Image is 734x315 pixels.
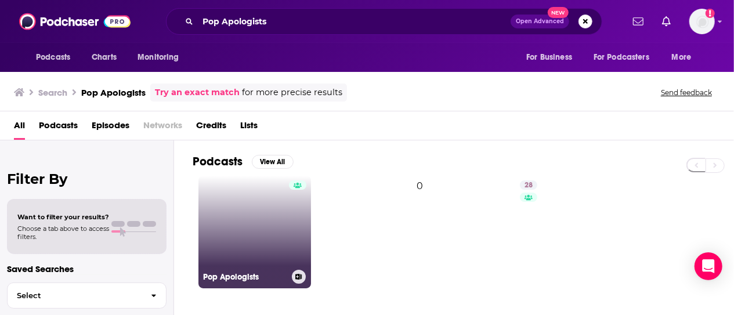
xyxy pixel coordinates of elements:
[36,49,70,66] span: Podcasts
[8,292,142,299] span: Select
[586,46,666,68] button: open menu
[672,49,692,66] span: More
[706,9,715,18] svg: Add a profile image
[19,10,131,32] img: Podchaser - Follow, Share and Rate Podcasts
[155,86,240,99] a: Try an exact match
[526,49,572,66] span: For Business
[518,46,587,68] button: open menu
[657,88,715,97] button: Send feedback
[84,46,124,68] a: Charts
[92,49,117,66] span: Charts
[17,213,109,221] span: Want to filter your results?
[129,46,194,68] button: open menu
[548,7,569,18] span: New
[432,176,545,288] a: 28
[166,8,602,35] div: Search podcasts, credits, & more...
[17,225,109,241] span: Choose a tab above to access filters.
[198,176,311,288] a: Pop Apologists
[240,116,258,140] a: Lists
[143,116,182,140] span: Networks
[7,263,167,274] p: Saved Searches
[7,171,167,187] h2: Filter By
[628,12,648,31] a: Show notifications dropdown
[689,9,715,34] button: Show profile menu
[81,87,146,98] h3: Pop Apologists
[516,19,564,24] span: Open Advanced
[689,9,715,34] span: Logged in as hannah.bishop
[38,87,67,98] h3: Search
[689,9,715,34] img: User Profile
[193,154,243,169] h2: Podcasts
[520,180,537,190] a: 28
[511,15,569,28] button: Open AdvancedNew
[28,46,85,68] button: open menu
[196,116,226,140] a: Credits
[525,180,533,191] span: 28
[92,116,129,140] a: Episodes
[7,283,167,309] button: Select
[252,155,294,169] button: View All
[417,180,423,284] div: 0
[316,176,428,288] a: 0
[695,252,722,280] div: Open Intercom Messenger
[138,49,179,66] span: Monitoring
[39,116,78,140] a: Podcasts
[193,154,294,169] a: PodcastsView All
[657,12,675,31] a: Show notifications dropdown
[203,272,287,282] h3: Pop Apologists
[198,12,511,31] input: Search podcasts, credits, & more...
[594,49,649,66] span: For Podcasters
[14,116,25,140] a: All
[242,86,342,99] span: for more precise results
[664,46,706,68] button: open menu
